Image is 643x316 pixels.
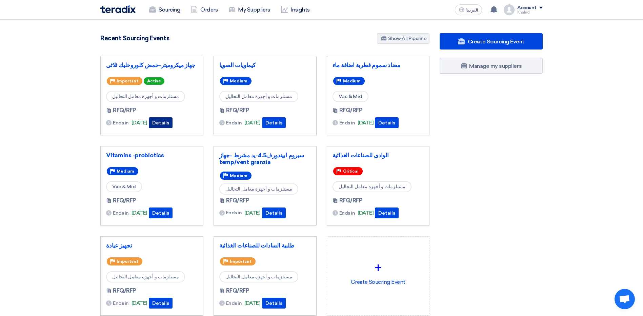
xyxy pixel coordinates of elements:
[333,242,424,302] div: Create Soucring Event
[149,208,173,218] button: Details
[262,117,286,128] button: Details
[149,298,173,309] button: Details
[339,210,355,217] span: Ends in
[615,289,635,309] div: Open chat
[219,271,298,282] span: مستلزمات و أجهزة معامل التحاليل
[219,242,311,249] a: طلبية السادات للصناعات الغذائية
[219,62,311,68] a: كيماويات الصويا
[219,91,298,102] span: مستلزمات و أجهزة معامل التحاليل
[230,173,247,178] span: Medium
[440,58,543,74] a: Manage my suppliers
[113,210,129,217] span: Ends in
[117,79,138,83] span: Important
[358,209,374,217] span: [DATE]
[339,106,363,115] span: RFQ/RFP
[132,209,147,217] span: [DATE]
[106,62,198,68] a: جهاز ميكروميتر-حمض كلوروخليك ثلاثى
[343,169,359,174] span: Critical
[149,117,173,128] button: Details
[106,91,185,102] span: مستلزمات و أجهزة معامل التحاليل
[113,119,129,126] span: Ends in
[132,119,147,127] span: [DATE]
[106,271,185,282] span: مستلزمات و أجهزة معامل التحاليل
[343,79,361,83] span: Medium
[113,106,136,115] span: RFQ/RFP
[468,38,524,45] span: Create Sourcing Event
[219,152,311,165] a: سيروم ابيندورف4.5-يد مشرط -جهاز temp/vent granzia
[244,209,260,217] span: [DATE]
[113,197,136,205] span: RFQ/RFP
[113,287,136,295] span: RFQ/RFP
[333,181,411,192] span: مستلزمات و أجهزة معامل التحاليل
[223,2,275,17] a: My Suppliers
[117,169,134,174] span: Medium
[333,91,368,102] span: Vac & Mid
[339,119,355,126] span: Ends in
[144,77,164,85] span: Active
[466,8,478,13] span: العربية
[106,242,198,249] a: تجهيز عيادة
[226,106,249,115] span: RFQ/RFP
[100,5,136,13] img: Teradix logo
[226,300,242,307] span: Ends in
[276,2,315,17] a: Insights
[455,4,482,15] button: العربية
[106,152,198,159] a: Vitamins -probiotics
[339,197,363,205] span: RFQ/RFP
[375,208,399,218] button: Details
[377,33,429,44] a: Show All Pipeline
[333,258,424,278] div: +
[106,181,142,192] span: Vac & Mid
[358,119,374,127] span: [DATE]
[244,299,260,307] span: [DATE]
[185,2,223,17] a: Orders
[517,5,537,11] div: Account
[117,259,138,264] span: Important
[375,117,399,128] button: Details
[132,299,147,307] span: [DATE]
[333,152,424,159] a: الوادى للصناعات الغذائية
[517,11,543,14] div: Khaled
[262,298,286,309] button: Details
[226,287,249,295] span: RFQ/RFP
[226,209,242,216] span: Ends in
[144,2,185,17] a: Sourcing
[230,259,252,264] span: Important
[226,197,249,205] span: RFQ/RFP
[226,119,242,126] span: Ends in
[219,183,298,195] span: مستلزمات و أجهزة معامل التحاليل
[244,119,260,127] span: [DATE]
[504,4,515,15] img: profile_test.png
[230,79,247,83] span: Medium
[100,35,169,42] h4: Recent Sourcing Events
[113,300,129,307] span: Ends in
[333,62,424,68] a: مضاد سموم فطرية اضافة ماء
[262,208,286,218] button: Details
